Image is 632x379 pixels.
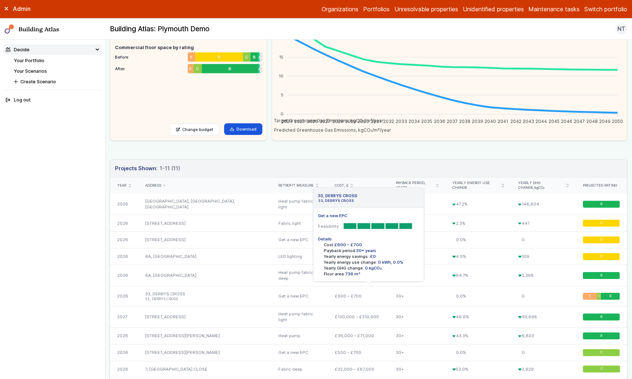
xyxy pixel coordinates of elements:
[318,236,419,242] h5: Details
[600,238,603,242] span: D
[445,344,511,361] div: 0.0%
[511,231,576,248] div: 0
[600,367,603,372] span: C
[324,248,419,254] li: Payback period:
[445,286,511,306] div: 0.0%
[364,266,382,271] span: 0 kgCO₂
[318,223,339,229] dt: Feasibility
[228,66,231,72] span: B
[318,213,419,219] h5: Get a new EPC
[145,367,207,372] a: 7, [GEOGRAPHIC_DATA] CLOSE
[445,328,511,344] div: 43.3%
[271,248,327,265] div: LED lighting
[145,199,235,210] a: [GEOGRAPHIC_DATA], [GEOGRAPHIC_DATA], [GEOGRAPHIC_DATA]
[324,254,419,259] li: Yearly energy savings:
[322,5,358,13] a: Organizations
[278,183,314,188] span: Retrofit measure
[363,5,390,13] a: Portfolios
[115,164,180,172] h3: Projects Shown:
[5,24,14,34] img: main-0bbd2752.svg
[333,118,343,124] tspan: 2028
[324,265,419,271] li: Yearly GHG change:
[196,66,199,72] span: C
[328,344,389,361] div: £500 – £700
[224,123,262,135] a: Download
[324,271,419,277] li: Floor area:
[389,361,445,378] div: 30+
[510,118,521,124] tspan: 2042
[170,123,220,136] a: Change budget
[523,118,534,124] tspan: 2043
[394,5,458,13] a: Unresolvable properties
[498,118,508,124] tspan: 2041
[271,344,327,361] div: Get a new EPC
[307,118,318,124] tspan: 2026
[617,24,625,33] span: NT
[324,259,419,265] li: Yearly energy use change:
[145,273,196,278] a: 6A, [GEOGRAPHIC_DATA]
[334,242,362,247] span: £600 – £700
[369,254,376,259] span: £0
[511,194,576,215] div: 146,804
[574,118,585,124] tspan: 2047
[389,286,445,306] div: 30+
[600,315,603,319] span: B
[389,306,445,328] div: 30+
[271,215,327,232] div: Fabric light
[600,273,603,278] span: B
[115,51,262,60] li: Before
[271,328,327,344] div: Heat pump
[189,66,192,72] span: E
[271,286,327,306] div: Get a new EPC
[145,314,186,319] a: [STREET_ADDRESS]
[463,5,524,13] a: Unidentified properties
[110,231,138,248] div: 2026
[472,118,484,124] tspan: 2039
[258,54,259,60] span: A
[145,237,186,242] a: [STREET_ADDRESS]
[536,118,547,124] tspan: 2044
[445,306,511,328] div: 46.6%
[145,333,220,338] a: [STREET_ADDRESS][PERSON_NAME]
[445,231,511,248] div: 0.0%
[396,181,434,190] span: Payback period, years
[345,118,356,124] tspan: 2029
[110,306,138,328] div: 2027
[445,361,511,378] div: 53.0%
[396,118,407,124] tspan: 2033
[110,344,138,361] div: 2026
[409,118,420,124] tspan: 2034
[14,58,44,63] a: Your Portfolio
[271,231,327,248] div: Get a new EPC
[600,350,603,355] span: C
[320,118,330,124] tspan: 2027
[328,306,389,328] div: £130,000 – £310,000
[328,286,389,306] div: £600 – £700
[528,5,580,13] a: Maintenance tasks
[511,344,576,361] div: 0
[145,221,186,226] a: [STREET_ADDRESS]
[511,328,576,344] div: 6,803
[269,118,383,123] span: Target Greenhouse Gas Emissions, kgCO₂/m²/year
[549,118,560,124] tspan: 2045
[609,294,612,299] span: B
[447,118,458,124] tspan: 2037
[328,328,389,344] div: £36,000 – £71,000
[584,5,627,13] button: Switch portfolio
[616,23,627,35] button: NT
[282,118,293,124] tspan: 2024
[434,118,445,124] tspan: 2036
[445,215,511,232] div: 2.3%
[110,194,138,215] div: 2026
[110,215,138,232] div: 2026
[271,306,327,328] div: Heat pump fabric light
[324,242,419,248] li: Cost:
[145,254,196,259] a: 6A, [GEOGRAPHIC_DATA]
[518,181,564,190] span: Yearly GHG change,
[278,35,283,40] tspan: 20
[190,54,192,60] span: E
[600,202,603,207] span: B
[110,24,210,34] h2: Building Atlas: Plymouth Demo
[445,194,511,215] div: 47.2%
[279,55,283,60] tspan: 15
